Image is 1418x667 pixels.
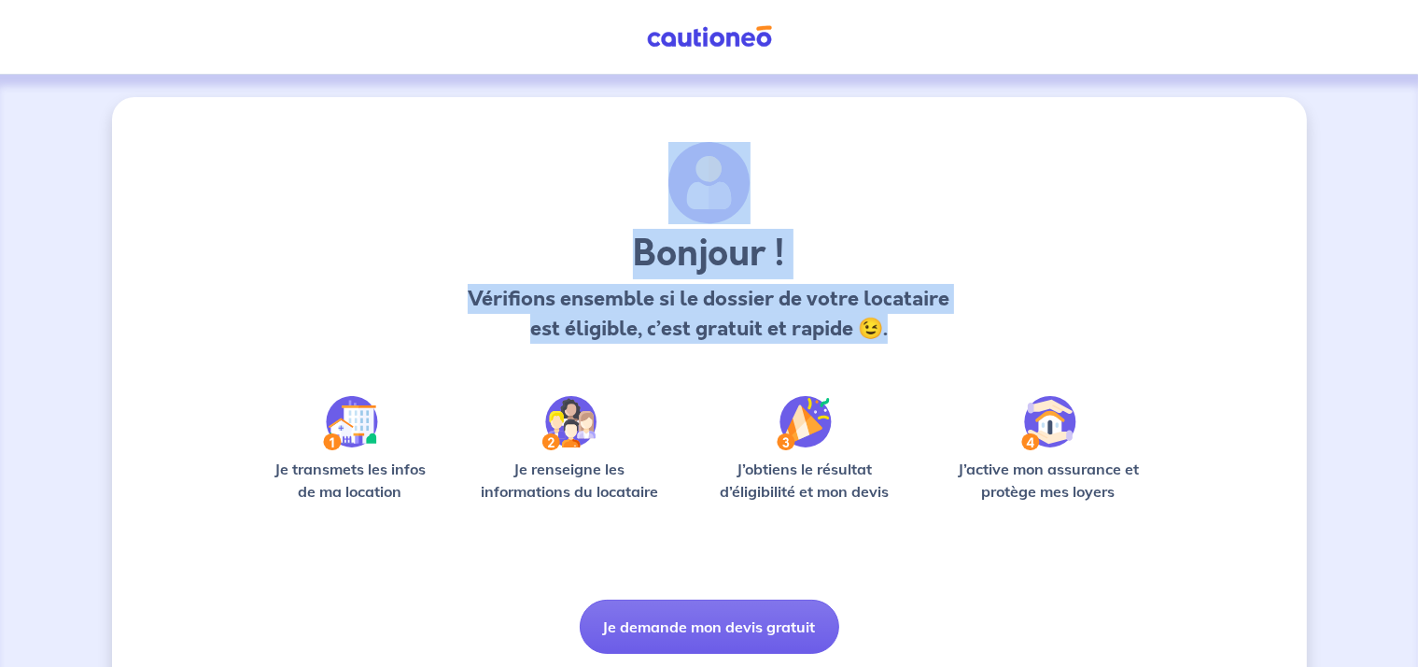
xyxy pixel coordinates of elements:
h3: Bonjour ! [463,232,955,277]
img: /static/f3e743aab9439237c3e2196e4328bba9/Step-3.svg [777,396,832,450]
img: /static/bfff1cf634d835d9112899e6a3df1a5d/Step-4.svg [1021,396,1076,450]
img: archivate [668,142,751,224]
p: Je renseigne les informations du locataire [470,458,670,503]
img: /static/c0a346edaed446bb123850d2d04ad552/Step-2.svg [542,396,597,450]
p: J’active mon assurance et protège mes loyers [940,458,1158,503]
p: Je transmets les infos de ma location [261,458,440,503]
img: /static/90a569abe86eec82015bcaae536bd8e6/Step-1.svg [323,396,378,450]
p: J’obtiens le résultat d’éligibilité et mon devis [699,458,910,503]
button: Je demande mon devis gratuit [580,600,839,654]
p: Vérifions ensemble si le dossier de votre locataire est éligible, c’est gratuit et rapide 😉. [463,284,955,344]
img: Cautioneo [639,25,779,49]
